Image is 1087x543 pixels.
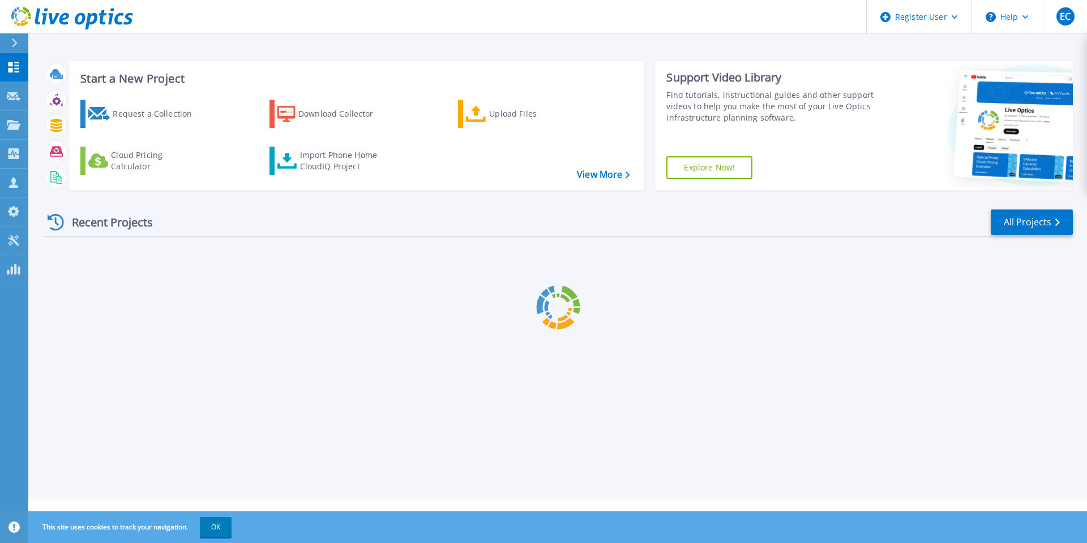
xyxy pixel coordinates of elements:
[458,100,584,128] a: Upload Files
[666,156,752,179] a: Explore Now!
[489,102,580,125] div: Upload Files
[269,100,396,128] a: Download Collector
[298,102,389,125] div: Download Collector
[111,149,202,172] div: Cloud Pricing Calculator
[300,149,388,172] div: Import Phone Home CloudIQ Project
[666,70,879,85] div: Support Video Library
[200,517,232,537] button: OK
[577,169,630,180] a: View More
[80,72,630,85] h3: Start a New Project
[1060,12,1071,21] span: EC
[991,209,1073,235] a: All Projects
[31,517,232,537] span: This site uses cookies to track your navigation.
[44,208,168,236] div: Recent Projects
[113,102,203,125] div: Request a Collection
[666,89,879,123] div: Find tutorials, instructional guides and other support videos to help you make the most of your L...
[80,100,207,128] a: Request a Collection
[80,147,207,175] a: Cloud Pricing Calculator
